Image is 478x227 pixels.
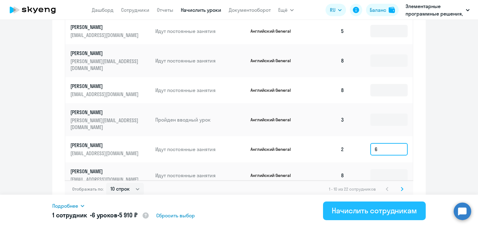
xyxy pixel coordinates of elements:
a: Дашборд [92,7,114,13]
a: Сотрудники [121,7,149,13]
p: [PERSON_NAME] [70,142,140,149]
p: [PERSON_NAME] [70,168,140,175]
p: Пройден вводный урок [155,116,246,123]
p: Идут постоянные занятия [155,28,246,35]
p: [PERSON_NAME] [70,83,140,90]
a: [PERSON_NAME][PERSON_NAME][EMAIL_ADDRESS][DOMAIN_NAME] [70,50,150,72]
td: 8 [306,44,349,77]
span: Сбросить выбор [156,212,195,219]
td: 5 [306,18,349,44]
a: [PERSON_NAME][PERSON_NAME][EMAIL_ADDRESS][DOMAIN_NAME] [70,109,150,131]
p: [PERSON_NAME][EMAIL_ADDRESS][DOMAIN_NAME] [70,58,140,72]
p: [EMAIL_ADDRESS][DOMAIN_NAME] [70,150,140,157]
p: Идут постоянные занятия [155,87,246,94]
p: Английский General [251,146,297,152]
a: Документооборот [229,7,271,13]
p: Идут постоянные занятия [155,172,246,179]
p: Английский General [251,87,297,93]
button: Балансbalance [366,4,399,16]
button: RU [326,4,346,16]
p: Идут постоянные занятия [155,57,246,64]
a: Начислить уроки [181,7,221,13]
span: 5 910 ₽ [119,211,138,219]
a: [PERSON_NAME][EMAIL_ADDRESS][DOMAIN_NAME] [70,142,150,157]
button: Начислить сотрудникам [323,202,426,220]
p: Элементарные программные решения, ЭЛЕМЕНТАРНЫЕ ПРОГРАММНЫЕ РЕШЕНИЯ, ООО [405,2,463,17]
p: [EMAIL_ADDRESS][DOMAIN_NAME] [70,32,140,39]
span: Ещё [278,6,288,14]
p: [PERSON_NAME][EMAIL_ADDRESS][DOMAIN_NAME] [70,117,140,131]
span: RU [330,6,335,14]
p: [EMAIL_ADDRESS][DOMAIN_NAME] [70,91,140,98]
p: Идут постоянные занятия [155,146,246,153]
p: Английский General [251,58,297,63]
p: Английский General [251,117,297,123]
p: [PERSON_NAME] [70,50,140,57]
p: [PERSON_NAME] [70,24,140,30]
p: [PERSON_NAME] [70,109,140,116]
a: [PERSON_NAME][EMAIL_ADDRESS][DOMAIN_NAME] [70,83,150,98]
p: [EMAIL_ADDRESS][DOMAIN_NAME] [70,176,140,183]
span: 6 уроков [92,211,117,219]
td: 8 [306,162,349,188]
p: Английский General [251,28,297,34]
img: balance [389,7,395,13]
button: Ещё [278,4,294,16]
td: 2 [306,136,349,162]
span: 1 - 10 из 22 сотрудников [329,186,376,192]
p: Английский General [251,173,297,178]
a: [PERSON_NAME][EMAIL_ADDRESS][DOMAIN_NAME] [70,168,150,183]
span: Отображать по: [72,186,104,192]
span: Подробнее [52,202,78,210]
h5: 1 сотрудник • • [52,211,149,220]
div: Баланс [370,6,386,14]
td: 8 [306,77,349,103]
button: Элементарные программные решения, ЭЛЕМЕНТАРНЫЕ ПРОГРАММНЫЕ РЕШЕНИЯ, ООО [402,2,473,17]
a: Отчеты [157,7,173,13]
td: 3 [306,103,349,136]
div: Начислить сотрудникам [332,206,417,215]
a: [PERSON_NAME][EMAIL_ADDRESS][DOMAIN_NAME] [70,24,150,39]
